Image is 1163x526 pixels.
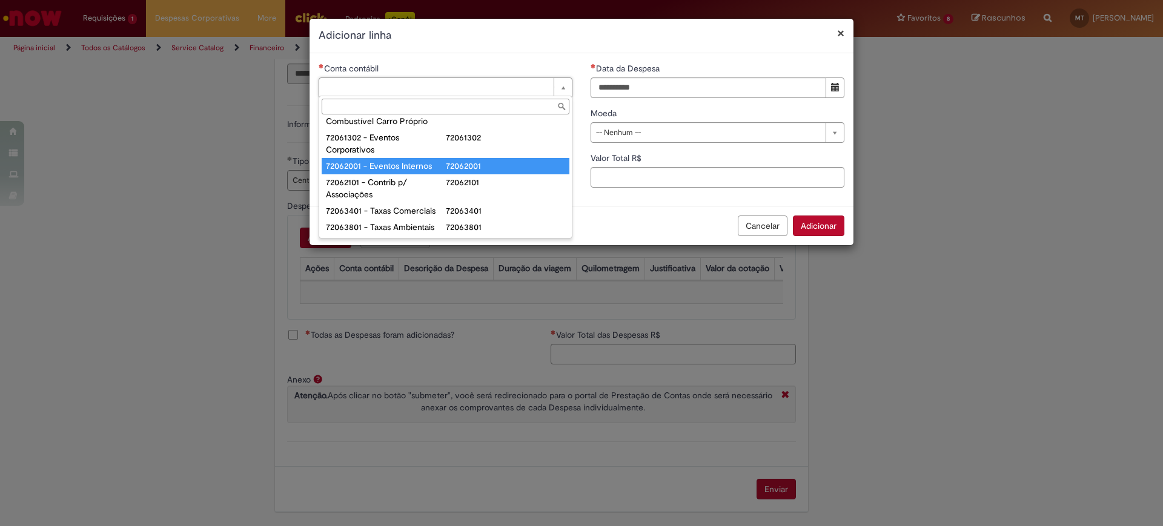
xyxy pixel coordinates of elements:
[326,221,446,233] div: 72063801 - Taxas Ambientais
[446,205,566,217] div: 72063401
[446,160,566,172] div: 72062001
[446,221,566,233] div: 72063801
[319,117,572,238] ul: Conta contábil
[446,176,566,188] div: 72062101
[326,205,446,217] div: 72063401 - Taxas Comerciais
[326,160,446,172] div: 72062001 - Eventos Internos
[446,131,566,143] div: 72061302
[326,131,446,156] div: 72061302 - Eventos Corporativos
[326,176,446,200] div: 72062101 - Contrib p/ Associações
